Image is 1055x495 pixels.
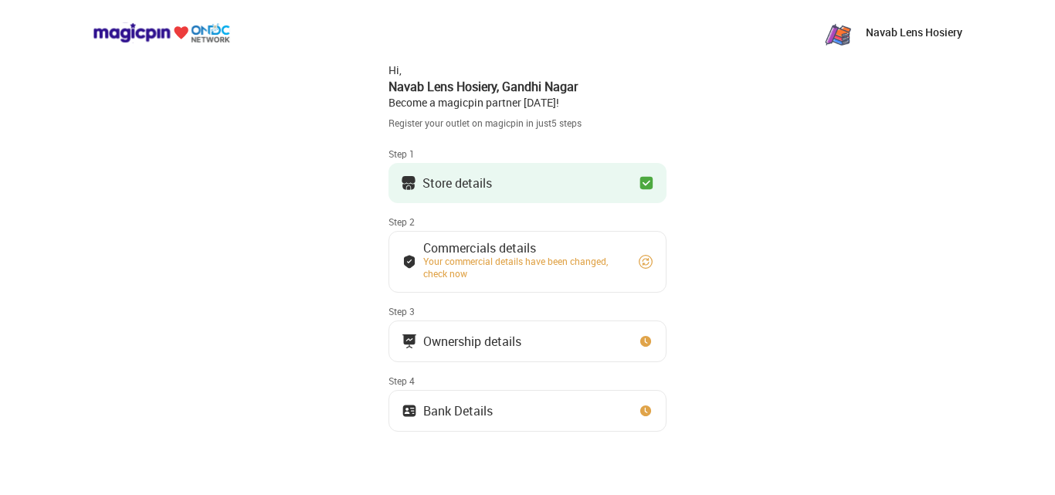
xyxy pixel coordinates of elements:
[423,244,624,252] div: Commercials details
[639,175,654,191] img: checkbox_green.749048da.svg
[388,117,667,130] div: Register your outlet on magicpin in just 5 steps
[388,390,667,432] button: Bank Details
[388,375,667,387] div: Step 4
[388,231,667,293] button: Commercials detailsYour commercial details have been changed, check now
[423,337,521,345] div: Ownership details
[388,63,667,110] div: Hi, Become a magicpin partner [DATE]!
[388,78,667,95] div: Navab Lens Hosiery , Gandhi Nagar
[638,254,653,270] img: refresh_circle.10b5a287.svg
[423,255,624,280] div: Your commercial details have been changed, check now
[422,179,492,187] div: Store details
[388,320,667,362] button: Ownership details
[866,25,962,40] p: Navab Lens Hosiery
[401,175,416,191] img: storeIcon.9b1f7264.svg
[402,334,417,349] img: commercials_icon.983f7837.svg
[423,407,493,415] div: Bank Details
[638,334,653,349] img: clock_icon_new.67dbf243.svg
[402,254,417,270] img: bank_details_tick.fdc3558c.svg
[388,215,667,228] div: Step 2
[823,17,853,48] img: zN8eeJ7_1yFC7u6ROh_yaNnuSMByXp4ytvKet0ObAKR-3G77a2RQhNqTzPi8_o_OMQ7Yu_PgX43RpeKyGayj_rdr-Pw
[388,305,667,317] div: Step 3
[402,403,417,419] img: ownership_icon.37569ceb.svg
[93,22,230,43] img: ondc-logo-new-small.8a59708e.svg
[388,147,667,160] div: Step 1
[388,163,667,203] button: Store details
[638,403,653,419] img: clock_icon_new.67dbf243.svg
